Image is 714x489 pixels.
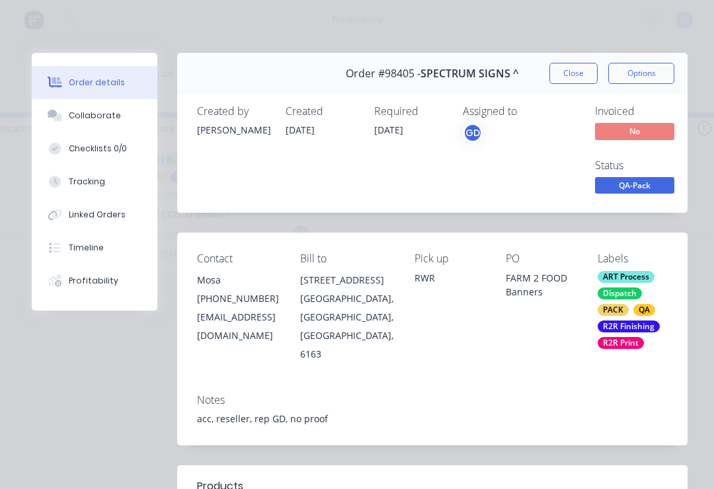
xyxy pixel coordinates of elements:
[197,289,279,308] div: [PHONE_NUMBER]
[32,198,157,231] button: Linked Orders
[197,271,279,345] div: Mosa[PHONE_NUMBER][EMAIL_ADDRESS][DOMAIN_NAME]
[32,264,157,297] button: Profitability
[595,105,694,118] div: Invoiced
[549,63,598,84] button: Close
[300,252,393,265] div: Bill to
[69,143,127,155] div: Checklists 0/0
[598,304,629,316] div: PACK
[286,105,358,118] div: Created
[415,252,485,265] div: Pick up
[300,271,393,289] div: [STREET_ADDRESS]
[69,275,118,287] div: Profitability
[595,123,674,139] span: No
[286,124,315,136] span: [DATE]
[197,271,279,289] div: Mosa
[598,252,668,265] div: Labels
[300,271,393,363] div: [STREET_ADDRESS][GEOGRAPHIC_DATA], [GEOGRAPHIC_DATA], [GEOGRAPHIC_DATA], 6163
[374,105,447,118] div: Required
[595,177,674,194] span: QA-Pack
[608,63,674,84] button: Options
[197,123,270,137] div: [PERSON_NAME]
[506,252,576,265] div: PO
[69,209,126,221] div: Linked Orders
[69,176,105,188] div: Tracking
[300,289,393,363] div: [GEOGRAPHIC_DATA], [GEOGRAPHIC_DATA], [GEOGRAPHIC_DATA], 6163
[197,105,270,118] div: Created by
[32,165,157,198] button: Tracking
[598,271,654,283] div: ART Process
[197,252,279,265] div: Contact
[32,231,157,264] button: Timeline
[595,159,694,172] div: Status
[598,337,644,349] div: R2R Print
[69,77,125,89] div: Order details
[197,412,668,426] div: acc, reseller, rep GD, no proof
[420,67,519,80] span: SPECTRUM SIGNS ^
[32,99,157,132] button: Collaborate
[197,394,668,406] div: Notes
[69,110,121,122] div: Collaborate
[633,304,655,316] div: QA
[415,271,485,285] div: RWR
[595,177,674,197] button: QA-Pack
[197,308,279,345] div: [EMAIL_ADDRESS][DOMAIN_NAME]
[69,242,104,254] div: Timeline
[32,132,157,165] button: Checklists 0/0
[598,320,660,332] div: R2R Finishing
[598,287,642,299] div: Dispatch
[32,66,157,99] button: Order details
[374,124,403,136] span: [DATE]
[346,67,420,80] span: Order #98405 -
[463,105,595,118] div: Assigned to
[506,271,576,299] div: FARM 2 FOOD Banners
[463,123,483,143] button: GD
